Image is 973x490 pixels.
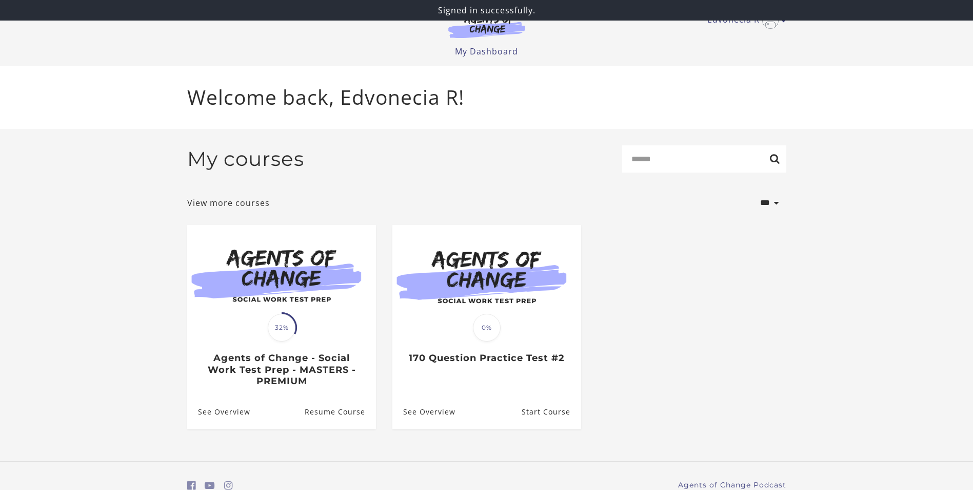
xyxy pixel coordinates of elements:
h2: My courses [187,147,304,171]
span: 32% [268,314,295,342]
a: Agents of Change - Social Work Test Prep - MASTERS - PREMIUM: See Overview [187,395,250,428]
h3: 170 Question Practice Test #2 [403,352,570,364]
a: View more courses [187,197,270,209]
a: Toggle menu [707,12,781,29]
p: Signed in successfully. [4,4,969,16]
a: 170 Question Practice Test #2: Resume Course [521,395,581,428]
p: Welcome back, Edvonecia R! [187,82,786,112]
a: Agents of Change - Social Work Test Prep - MASTERS - PREMIUM: Resume Course [304,395,375,428]
img: Agents of Change Logo [438,14,536,38]
h3: Agents of Change - Social Work Test Prep - MASTERS - PREMIUM [198,352,365,387]
span: 0% [473,314,501,342]
a: My Dashboard [455,46,518,57]
a: 170 Question Practice Test #2: See Overview [392,395,455,428]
